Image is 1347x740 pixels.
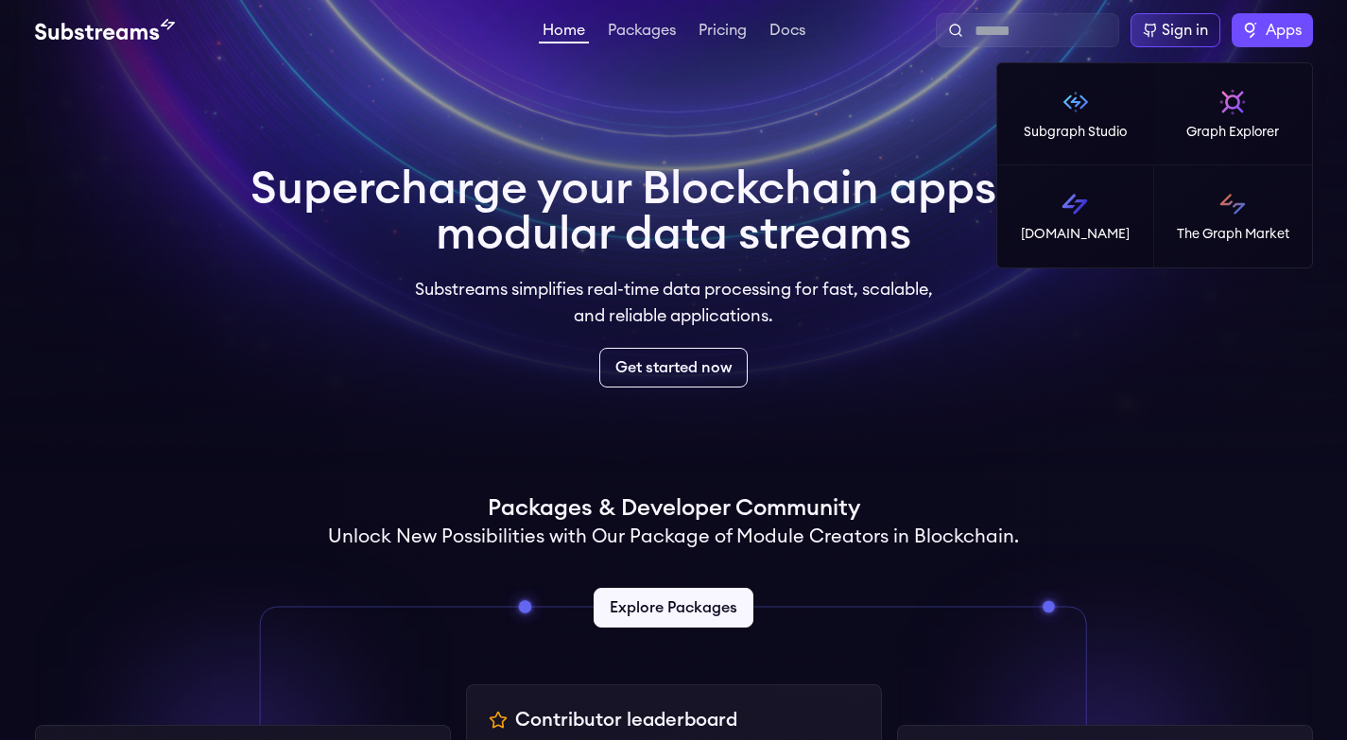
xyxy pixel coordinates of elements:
img: Subgraph Studio logo [1061,87,1091,117]
p: The Graph Market [1177,225,1289,244]
div: Sign in [1162,19,1208,42]
a: Docs [766,23,809,42]
a: Explore Packages [594,588,753,628]
a: Home [539,23,589,43]
a: The Graph Market [1154,165,1312,267]
img: Substreams logo [1060,189,1090,219]
img: The Graph Market logo [1217,189,1248,219]
a: Packages [604,23,680,42]
p: [DOMAIN_NAME] [1021,225,1130,244]
p: Substreams simplifies real-time data processing for fast, scalable, and reliable applications. [402,276,946,329]
h1: Supercharge your Blockchain apps with modular data streams [250,166,1097,257]
p: Graph Explorer [1186,123,1279,142]
h2: Unlock New Possibilities with Our Package of Module Creators in Blockchain. [328,524,1019,550]
a: Pricing [695,23,751,42]
a: Graph Explorer [1154,63,1312,165]
p: Subgraph Studio [1024,123,1127,142]
img: Graph Explorer logo [1217,87,1248,117]
a: Get started now [599,348,748,387]
img: The Graph logo [1243,23,1258,38]
h1: Packages & Developer Community [488,493,860,524]
a: Sign in [1131,13,1220,47]
a: [DOMAIN_NAME] [997,165,1155,267]
span: Apps [1266,19,1302,42]
img: Substream's logo [35,19,175,42]
a: Subgraph Studio [997,63,1155,165]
